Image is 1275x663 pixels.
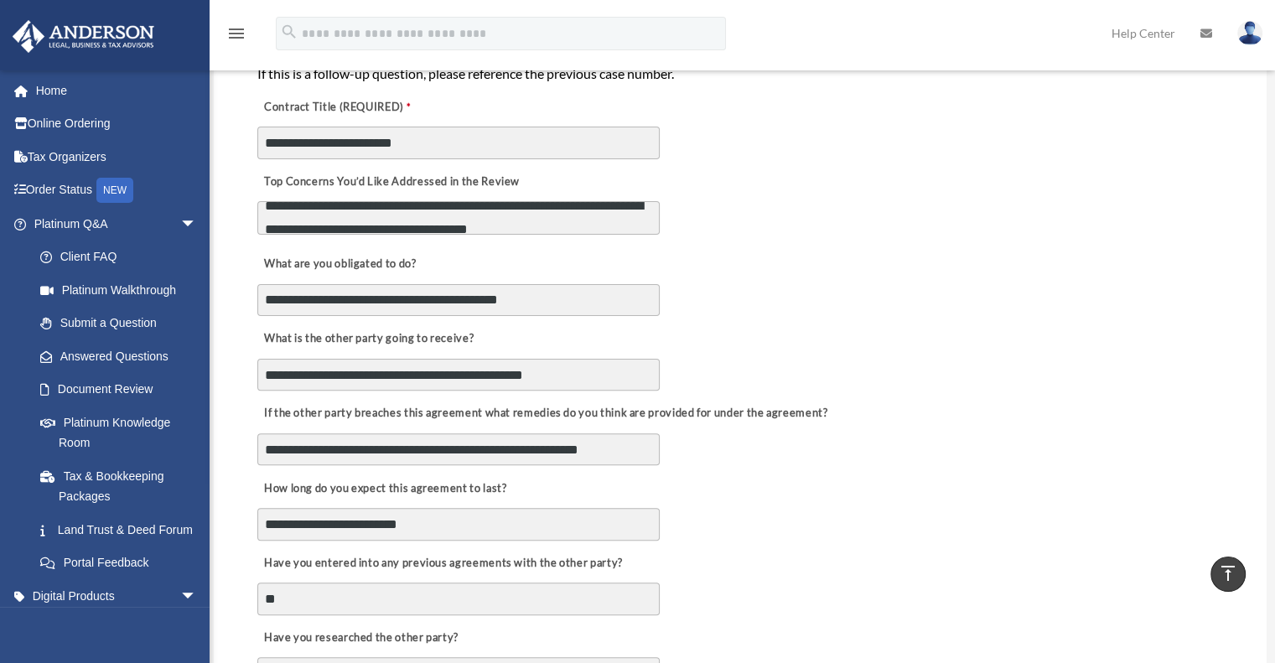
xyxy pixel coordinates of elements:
i: vertical_align_top [1218,563,1238,583]
label: How long do you expect this agreement to last? [257,477,511,500]
a: vertical_align_top [1210,557,1246,592]
a: Platinum Q&Aarrow_drop_down [12,207,222,241]
img: Anderson Advisors Platinum Portal [8,20,159,53]
a: Client FAQ [23,241,222,274]
i: menu [226,23,246,44]
a: Order StatusNEW [12,174,222,208]
i: search [280,23,298,41]
a: Platinum Knowledge Room [23,406,222,459]
label: Have you researched the other party? [257,626,463,650]
label: What are you obligated to do? [257,253,425,277]
label: If the other party breaches this agreement what remedies do you think are provided for under the ... [257,402,832,426]
a: Answered Questions [23,339,222,373]
label: Contract Title (REQUIRED) [257,96,425,119]
a: Land Trust & Deed Forum [23,513,222,546]
label: Top Concerns You’d Like Addressed in the Review [257,170,524,194]
img: User Pic [1237,21,1262,45]
a: Platinum Walkthrough [23,273,222,307]
span: arrow_drop_down [180,579,214,614]
span: arrow_drop_down [180,207,214,241]
a: Tax & Bookkeeping Packages [23,459,222,513]
a: Digital Productsarrow_drop_down [12,579,222,613]
a: menu [226,29,246,44]
a: Home [12,74,222,107]
a: Tax Organizers [12,140,222,174]
div: NEW [96,178,133,203]
label: Have you entered into any previous agreements with the other party? [257,552,627,575]
a: Document Review [23,373,214,407]
a: Online Ordering [12,107,222,141]
a: Portal Feedback [23,546,222,580]
label: What is the other party going to receive? [257,328,478,351]
a: Submit a Question [23,307,222,340]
